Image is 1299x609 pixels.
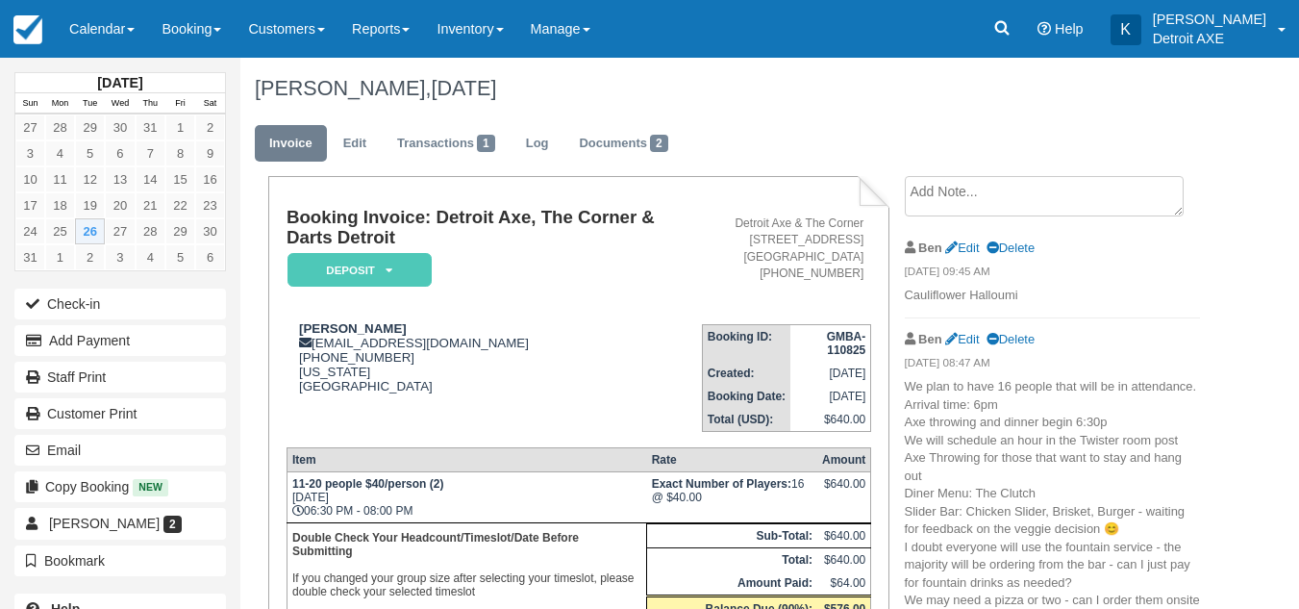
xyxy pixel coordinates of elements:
a: 17 [15,192,45,218]
span: [DATE] [431,76,496,100]
button: Add Payment [14,325,226,356]
p: If you changed your group size after selecting your timeslot, please double check your selected t... [292,528,641,601]
th: Total (USD): [702,408,790,432]
a: 6 [195,244,225,270]
td: [DATE] 06:30 PM - 08:00 PM [287,471,646,522]
th: Mon [45,93,75,114]
b: Double Check Your Headcount/Timeslot/Date Before Submitting [292,531,579,558]
a: Edit [945,332,979,346]
strong: Ben [918,241,941,255]
a: 30 [195,218,225,244]
a: 14 [136,166,165,192]
a: 9 [195,140,225,166]
a: 31 [15,244,45,270]
button: Email [14,435,226,466]
a: Log [512,125,563,163]
a: 7 [136,140,165,166]
h1: [PERSON_NAME], [255,77,1200,100]
a: Deposit [287,252,425,288]
td: [DATE] [790,362,871,385]
a: 5 [165,244,195,270]
a: 29 [75,114,105,140]
a: 5 [75,140,105,166]
th: Sat [195,93,225,114]
a: Delete [987,241,1035,255]
a: 15 [165,166,195,192]
div: K [1111,14,1141,45]
i: Help [1037,22,1051,36]
td: $640.00 [817,523,871,547]
a: 6 [105,140,135,166]
a: 10 [15,166,45,192]
span: Help [1055,21,1084,37]
a: 20 [105,192,135,218]
em: [DATE] 08:47 AM [905,355,1201,376]
th: Amount Paid: [647,571,817,596]
th: Sun [15,93,45,114]
th: Thu [136,93,165,114]
h1: Booking Invoice: Detroit Axe, The Corner & Darts Detroit [287,208,702,247]
th: Total: [647,547,817,571]
a: 16 [195,166,225,192]
th: Wed [105,93,135,114]
address: Detroit Axe & The Corner [STREET_ADDRESS] [GEOGRAPHIC_DATA] [PHONE_NUMBER] [710,216,864,282]
a: Edit [329,125,381,163]
a: 4 [136,244,165,270]
em: [DATE] 09:45 AM [905,264,1201,285]
a: 1 [45,244,75,270]
span: [PERSON_NAME] [49,516,160,531]
a: 23 [195,192,225,218]
a: Invoice [255,125,327,163]
th: Booking ID: [702,324,790,362]
a: 21 [136,192,165,218]
th: Created: [702,362,790,385]
a: 31 [136,114,165,140]
p: Cauliflower Halloumi [905,287,1201,305]
span: 2 [650,135,668,152]
strong: 11-20 people $40/person (2) [292,477,443,491]
a: 30 [105,114,135,140]
a: 19 [75,192,105,218]
a: 13 [105,166,135,192]
a: 29 [165,218,195,244]
span: 2 [163,516,182,533]
span: 1 [477,135,495,152]
a: 28 [136,218,165,244]
a: 1 [165,114,195,140]
a: 12 [75,166,105,192]
strong: [DATE] [97,75,142,90]
em: Deposit [287,253,432,287]
a: 2 [75,244,105,270]
img: checkfront-main-nav-mini-logo.png [13,15,42,44]
a: 26 [75,218,105,244]
a: 27 [105,218,135,244]
p: Detroit AXE [1153,29,1266,48]
a: 25 [45,218,75,244]
a: 4 [45,140,75,166]
strong: [PERSON_NAME] [299,321,407,336]
button: Copy Booking New [14,471,226,502]
div: [EMAIL_ADDRESS][DOMAIN_NAME] [PHONE_NUMBER] [US_STATE] [GEOGRAPHIC_DATA] [287,321,702,393]
a: Staff Print [14,362,226,393]
a: 24 [15,218,45,244]
strong: Ben [918,332,941,346]
div: $640.00 [822,477,865,506]
a: 3 [105,244,135,270]
th: Booking Date: [702,385,790,408]
td: $640.00 [817,547,871,571]
td: $64.00 [817,571,871,596]
a: 22 [165,192,195,218]
th: Rate [647,447,817,471]
a: 3 [15,140,45,166]
a: Customer Print [14,398,226,429]
a: 11 [45,166,75,192]
a: Delete [987,332,1035,346]
span: New [133,479,168,495]
strong: Exact Number of Players [652,477,791,491]
th: Tue [75,93,105,114]
td: 16 @ $40.00 [647,471,817,522]
th: Amount [817,447,871,471]
a: Edit [945,241,979,255]
th: Fri [165,93,195,114]
a: 2 [195,114,225,140]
